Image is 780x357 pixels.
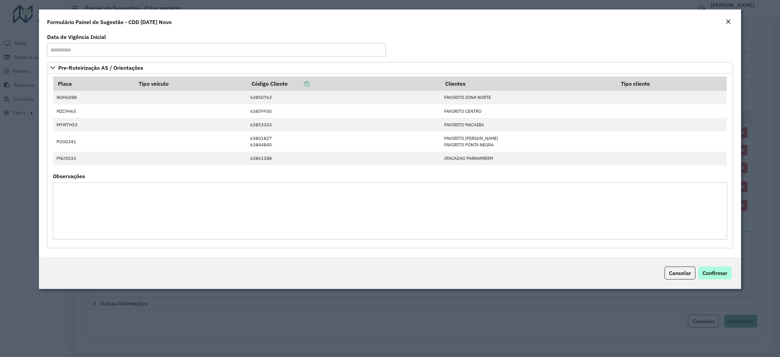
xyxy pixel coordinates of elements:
th: Código Cliente [247,77,440,91]
label: Data de Vigência Inicial [47,33,106,41]
button: Close [723,18,733,26]
td: NOH6D88 [53,91,134,104]
a: Pre-Roteirização AS / Orientações [47,62,733,73]
label: Observações [53,172,85,180]
td: FAVORITO MACAIBA [440,118,616,131]
td: ATACADAO PARNAMIRIM [440,152,616,165]
span: Cancelar [669,270,691,276]
span: Confirmar [702,270,727,276]
td: POO0341 [53,131,134,151]
button: Confirmar [698,267,732,279]
a: Copiar [288,80,309,87]
td: 63801827 63844840 [247,131,440,151]
td: FAVORITO ZONA NORTE [440,91,616,104]
button: Cancelar [665,267,695,279]
div: Pre-Roteirização AS / Orientações [47,73,733,248]
td: 63861288 [247,152,440,165]
td: PNU5033 [53,152,134,165]
td: 63850763 [247,91,440,104]
h4: Formulário Painel de Sugestão - CDD [DATE] Novo [47,18,172,26]
span: Pre-Roteirização AS / Orientações [58,65,143,70]
th: Placa [53,77,134,91]
th: Tipo cliente [616,77,727,91]
td: MZC9H65 [53,104,134,118]
td: 63853303 [247,118,440,131]
th: Tipo veículo [134,77,247,91]
td: MYW7H53 [53,118,134,131]
em: Fechar [725,19,731,24]
td: 63859930 [247,104,440,118]
td: FAVORITO [PERSON_NAME] FAVORITO PONTA NEGRA [440,131,616,151]
td: FAVORITO CENTRO [440,104,616,118]
th: Clientes [440,77,616,91]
